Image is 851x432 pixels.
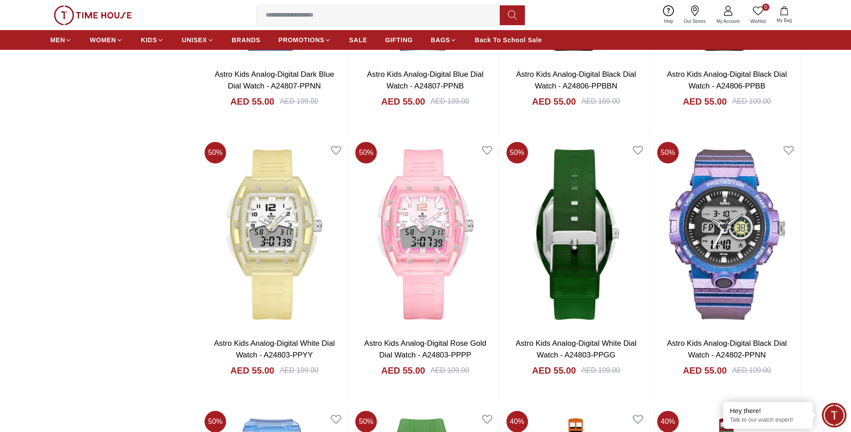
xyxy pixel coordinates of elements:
span: 50 % [506,142,528,163]
span: 50 % [205,142,226,163]
h4: AED 55.00 [683,364,727,377]
div: AED 109.00 [732,365,771,376]
h4: AED 55.00 [381,95,425,108]
a: Astro Kids Analog-Digital White Dial Watch - A24803-PPYY [214,339,335,359]
div: Hey there! [730,406,806,415]
a: WOMEN [90,32,123,48]
div: AED 109.00 [431,96,469,107]
span: BRANDS [232,35,261,44]
span: Wishlist [747,18,769,25]
a: BAGS [431,32,457,48]
h4: AED 55.00 [532,364,576,377]
a: Astro Kids Analog-Digital Black Dial Watch - A24802-PPNN [667,339,787,359]
div: AED 109.00 [732,96,771,107]
h4: AED 55.00 [231,95,275,108]
a: Our Stores [679,4,711,26]
span: KIDS [141,35,157,44]
a: Astro Kids Analog-Digital White Dial Watch - A24803-PPGG [515,339,636,359]
button: My Bag [771,4,797,26]
span: My Account [713,18,743,25]
img: ... [54,5,132,25]
a: KIDS [141,32,164,48]
p: Talk to our watch expert! [730,416,806,424]
span: UNISEX [182,35,207,44]
a: Astro Kids Analog-Digital Black Dial Watch - A24806-PPBBN [516,70,636,90]
a: Astro Kids Analog-Digital Black Dial Watch - A24806-PPBB [667,70,787,90]
div: AED 109.00 [431,365,469,376]
div: Chat Widget [822,403,847,428]
a: Astro Kids Analog-Digital Blue Dial Watch - A24807-PPNB [367,70,484,90]
span: My Bag [773,17,795,24]
a: GIFTING [385,32,413,48]
span: SALE [349,35,367,44]
a: Astro Kids Analog-Digital Rose Gold Dial Watch - A24803-PPPP [364,339,486,359]
h4: AED 55.00 [532,95,576,108]
span: BAGS [431,35,450,44]
span: Our Stores [681,18,709,25]
div: AED 109.00 [581,365,620,376]
span: Help [660,18,677,25]
a: BRANDS [232,32,261,48]
a: 0Wishlist [745,4,771,26]
h4: AED 55.00 [683,95,727,108]
span: 0 [762,4,769,11]
a: Astro Kids Analog-Digital Dark Blue Dial Watch - A24807-PPNN [214,70,334,90]
span: WOMEN [90,35,116,44]
span: 50 % [355,142,377,163]
div: AED 109.00 [279,96,318,107]
a: Back To School Sale [475,32,542,48]
a: UNISEX [182,32,214,48]
h4: AED 55.00 [231,364,275,377]
span: 50 % [657,142,679,163]
span: PROMOTIONS [279,35,325,44]
a: MEN [50,32,72,48]
span: GIFTING [385,35,413,44]
div: AED 109.00 [279,365,318,376]
img: Astro Kids Analog-Digital Rose Gold Dial Watch - A24803-PPPP [352,138,498,331]
h4: AED 55.00 [381,364,425,377]
a: Help [659,4,679,26]
span: Back To School Sale [475,35,542,44]
img: Astro Kids Analog-Digital White Dial Watch - A24803-PPGG [503,138,650,331]
div: AED 109.00 [581,96,620,107]
img: Astro Kids Analog-Digital Black Dial Watch - A24802-PPNN [654,138,800,331]
a: SALE [349,32,367,48]
a: PROMOTIONS [279,32,332,48]
span: MEN [50,35,65,44]
img: Astro Kids Analog-Digital White Dial Watch - A24803-PPYY [201,138,348,331]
